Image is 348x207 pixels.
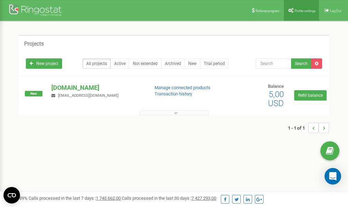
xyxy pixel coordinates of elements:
p: [DOMAIN_NAME] [51,83,143,92]
button: Open CMP widget [3,187,20,204]
a: Transaction history [155,91,192,96]
span: 1 - 1 of 1 [288,123,308,133]
span: Calls processed in the last 7 days : [29,196,121,201]
h5: Projects [24,41,44,47]
span: Balance [268,84,284,89]
span: Calls processed in the last 30 days : [122,196,216,201]
u: 1 745 662,00 [96,196,121,201]
a: New [185,58,200,69]
span: Log Out [330,9,341,13]
a: Archived [161,58,185,69]
div: Open Intercom Messenger [325,168,341,185]
a: Trial period [200,58,229,69]
span: [EMAIL_ADDRESS][DOMAIN_NAME] [58,93,119,98]
span: Referral program [256,9,279,13]
a: Not extended [129,58,161,69]
span: Profile settings [295,9,316,13]
u: 7 427 293,00 [191,196,216,201]
a: All projects [82,58,111,69]
span: 5,00 USD [268,90,284,108]
button: Search [291,58,311,69]
a: New project [26,58,62,69]
input: Search [256,58,291,69]
a: Refill balance [294,90,327,101]
a: Active [110,58,129,69]
span: New [25,91,42,96]
a: Manage connected products [155,85,210,90]
nav: ... [288,116,329,140]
